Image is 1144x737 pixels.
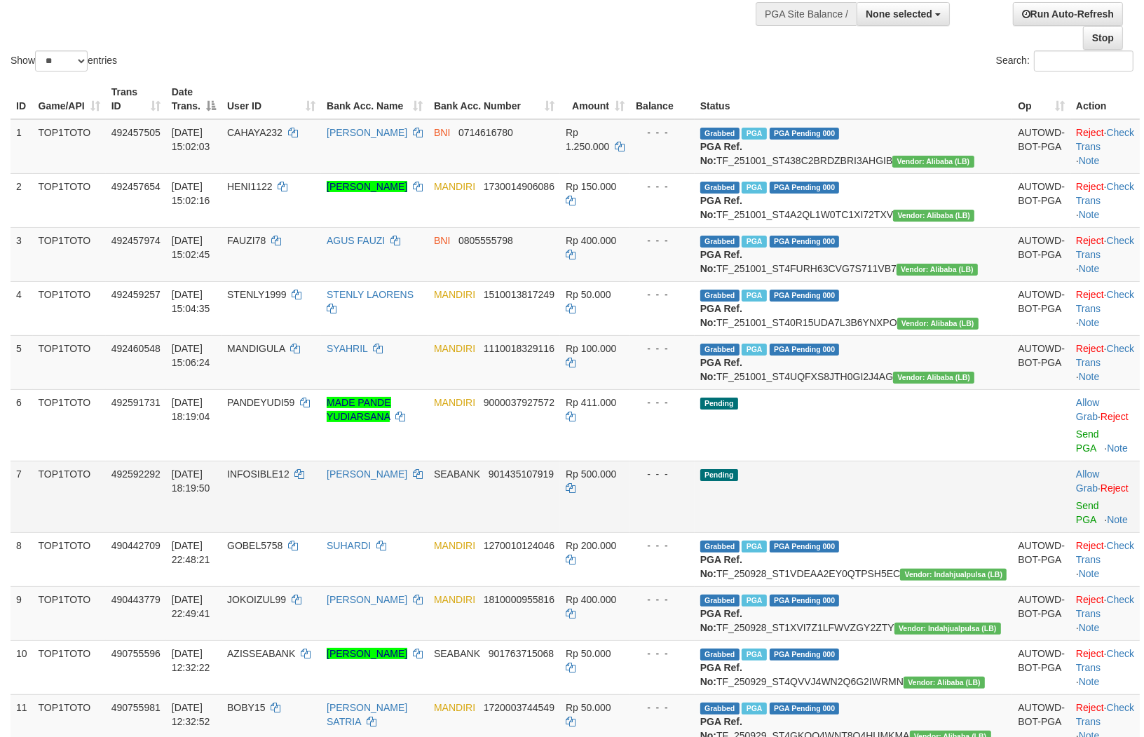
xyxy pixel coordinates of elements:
span: JOKOIZUL99 [227,594,286,605]
a: Note [1079,676,1100,687]
a: Check Trans [1076,540,1134,565]
td: TOP1TOTO [33,173,106,227]
div: - - - [636,539,689,553]
td: TOP1TOTO [33,119,106,174]
span: None selected [866,8,932,20]
span: 492457974 [111,235,161,246]
a: [PERSON_NAME] [327,127,407,138]
span: MANDIRI [434,343,475,354]
div: - - - [636,647,689,661]
span: MANDIRI [434,702,475,713]
span: AZISSEABANK [227,648,295,659]
b: PGA Ref. No: [700,141,742,166]
td: 7 [11,461,33,532]
span: CAHAYA232 [227,127,282,138]
td: · · [1070,119,1140,174]
td: 6 [11,389,33,461]
td: 4 [11,281,33,335]
span: PGA Pending [770,182,840,194]
span: BNI [434,235,450,246]
label: Search: [996,50,1133,72]
span: 490443779 [111,594,161,605]
th: Bank Acc. Name: activate to sort column ascending [321,79,428,119]
span: INFOSIBLE12 [227,468,290,480]
td: TOP1TOTO [33,461,106,532]
span: MANDIRI [434,289,475,300]
td: 3 [11,227,33,281]
span: Copy 1720003744549 to clipboard [484,702,554,713]
span: Grabbed [700,703,740,715]
span: Vendor URL: https://dashboard.q2checkout.com/secure [893,372,974,384]
a: Run Auto-Refresh [1013,2,1123,26]
td: TF_250928_ST1XVI7Z1LFWVZGY2ZTY [695,586,1013,640]
th: Bank Acc. Number: activate to sort column ascending [428,79,560,119]
span: 492592292 [111,468,161,480]
select: Showentries [35,50,88,72]
a: SYAHRIL [327,343,367,354]
th: Balance [630,79,695,119]
input: Search: [1034,50,1133,72]
b: PGA Ref. No: [700,303,742,328]
span: PGA Pending [770,541,840,553]
a: Reject [1076,181,1104,192]
a: [PERSON_NAME] SATRIA [327,702,407,727]
td: AUTOWD-BOT-PGA [1012,173,1070,227]
td: TF_251001_ST4A2QL1W0TC1XI72TXV [695,173,1013,227]
a: Note [1079,371,1100,382]
a: Check Trans [1076,127,1134,152]
a: Reject [1101,482,1129,494]
span: MANDIGULA [227,343,285,354]
th: Op: activate to sort column ascending [1012,79,1070,119]
a: STENLY LAORENS [327,289,414,300]
span: BNI [434,127,450,138]
span: Grabbed [700,128,740,140]
span: · [1076,468,1101,494]
span: 490442709 [111,540,161,551]
div: - - - [636,395,689,410]
td: · · [1070,281,1140,335]
a: Reject [1101,411,1129,422]
span: SEABANK [434,648,480,659]
span: GOBEL5758 [227,540,282,551]
a: Reject [1076,540,1104,551]
td: 8 [11,532,33,586]
td: AUTOWD-BOT-PGA [1012,335,1070,389]
td: TOP1TOTO [33,640,106,694]
td: · · [1070,640,1140,694]
span: Vendor URL: https://dashboard.q2checkout.com/secure [894,623,1001,635]
a: Reject [1076,648,1104,659]
a: Note [1107,442,1128,454]
a: Check Trans [1076,181,1134,206]
span: STENLY1999 [227,289,287,300]
span: [DATE] 12:32:22 [172,648,210,673]
th: Game/API: activate to sort column ascending [33,79,106,119]
span: Marked by adsraji [742,236,766,248]
span: MANDIRI [434,594,475,605]
span: Rp 200.000 [566,540,616,551]
td: TF_251001_ST40R15UDA7L3B6YNXPO [695,281,1013,335]
td: · · [1070,227,1140,281]
td: TF_251001_ST4FURH63CVG7S711VB7 [695,227,1013,281]
div: - - - [636,593,689,607]
td: AUTOWD-BOT-PGA [1012,640,1070,694]
a: Check Trans [1076,289,1134,314]
a: Reject [1076,594,1104,605]
span: Marked by adsraji [742,182,766,194]
span: Copy 1270010124046 to clipboard [484,540,554,551]
span: MANDIRI [434,181,475,192]
td: 1 [11,119,33,174]
a: Note [1079,317,1100,328]
span: MANDIRI [434,540,475,551]
span: 492460548 [111,343,161,354]
span: [DATE] 15:04:35 [172,289,210,314]
td: · [1070,461,1140,532]
span: Marked by adsraji [742,703,766,715]
span: Marked by adsraji [742,128,766,140]
span: Vendor URL: https://dashboard.q2checkout.com/secure [892,156,974,168]
span: Vendor URL: https://dashboard.q2checkout.com/secure [897,264,978,276]
th: Action [1070,79,1140,119]
td: · · [1070,532,1140,586]
span: [DATE] 22:49:41 [172,594,210,619]
span: [DATE] 18:19:50 [172,468,210,494]
label: Show entries [11,50,117,72]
